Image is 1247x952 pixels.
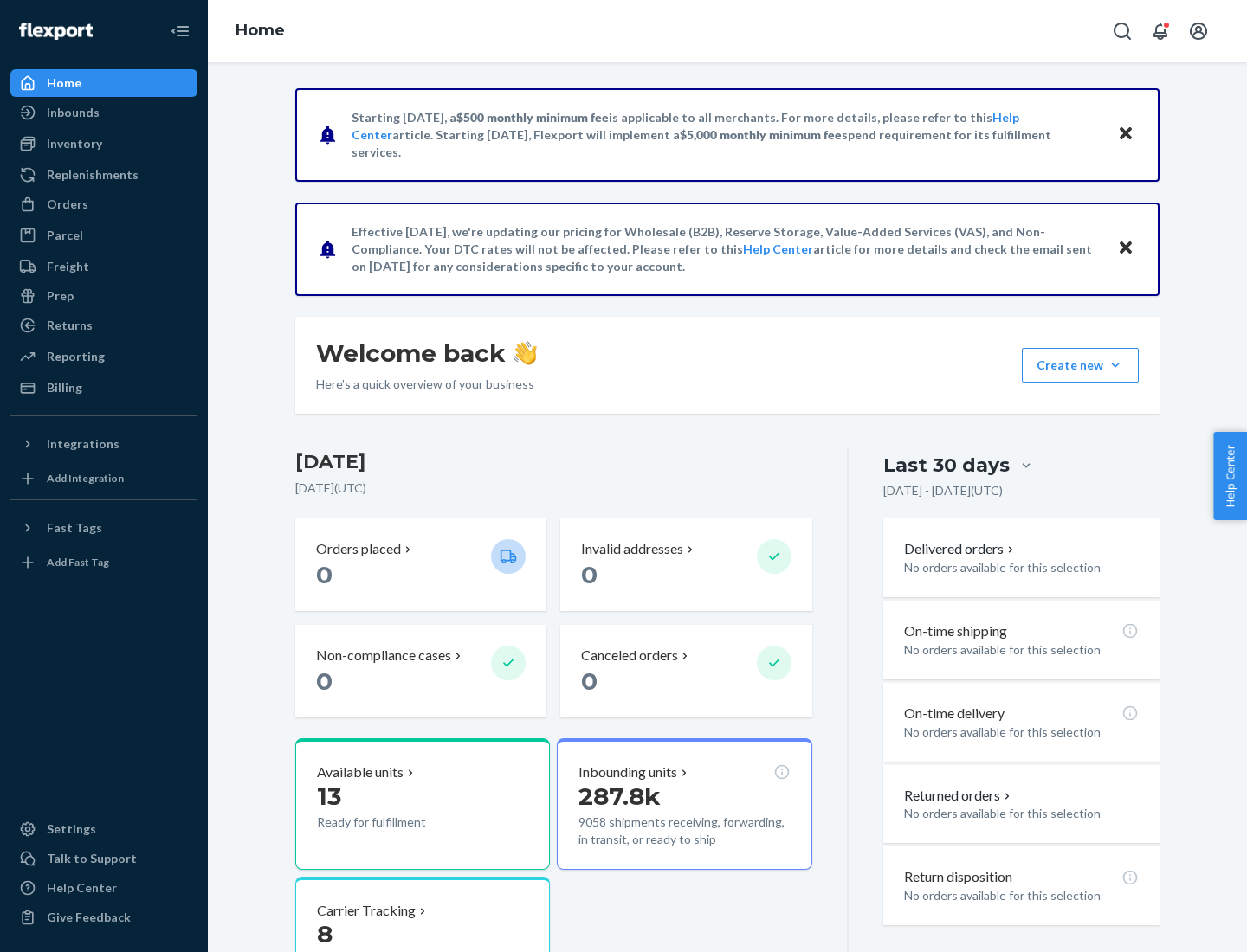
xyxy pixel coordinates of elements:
[47,435,120,453] div: Integrations
[316,376,537,393] p: Here’s a quick overview of your business
[10,253,197,280] a: Freight
[295,479,812,497] p: [DATE] ( UTC )
[47,348,105,365] div: Reporting
[10,549,197,576] a: Add Fast Tag
[1115,122,1137,147] button: Close
[581,539,683,559] p: Invalid addresses
[236,21,285,40] a: Home
[883,482,1003,499] p: [DATE] - [DATE] ( UTC )
[47,471,124,486] div: Add Integration
[10,282,197,310] a: Prep
[10,161,197,189] a: Replenishments
[47,555,109,569] div: Add Fast Tag
[10,374,197,402] a: Billing
[295,448,812,476] h3: [DATE]
[317,782,341,811] span: 13
[47,227,83,244] div: Parcel
[1213,432,1247,520] button: Help Center
[47,74,81,92] div: Home
[1181,14,1216,48] button: Open account menu
[904,724,1139,741] p: No orders available for this selection
[316,646,451,666] p: Non-compliance cases
[10,845,197,872] a: Talk to Support
[10,874,197,902] a: Help Center
[581,646,678,666] p: Canceled orders
[904,539,1018,559] button: Delivered orders
[47,287,74,305] div: Prep
[47,850,137,867] div: Talk to Support
[10,312,197,339] a: Returns
[47,820,96,838] div: Settings
[317,762,404,782] p: Available units
[222,6,299,56] ol: breadcrumbs
[10,222,197,249] a: Parcel
[317,814,477,831] p: Ready for fulfillment
[47,166,139,183] div: Replenishments
[163,14,197,48] button: Close Navigation
[47,104,100,121] div: Inbounds
[317,919,333,949] span: 8
[19,23,93,40] img: Flexport logo
[578,782,661,811] span: 287.8k
[10,130,197,158] a: Inventory
[317,901,416,921] p: Carrier Tracking
[1143,14,1178,48] button: Open notifications
[1022,348,1139,383] button: Create new
[10,343,197,370] a: Reporting
[10,69,197,97] a: Home
[904,704,1005,724] p: On-time delivery
[578,762,677,782] p: Inbounding units
[581,666,598,696] span: 0
[1105,14,1140,48] button: Open Search Box
[316,338,537,369] h1: Welcome back
[883,452,1010,479] div: Last 30 days
[904,621,1007,641] p: On-time shipping
[513,341,537,365] img: hand-wave emoji
[295,625,546,717] button: Non-compliance cases 0
[295,518,546,611] button: Orders placed 0
[1115,236,1137,261] button: Close
[904,867,1012,887] p: Return disposition
[352,109,1101,161] p: Starting [DATE], a is applicable to all merchants. For more details, please refer to this article...
[47,909,131,926] div: Give Feedback
[47,879,117,897] div: Help Center
[904,641,1139,659] p: No orders available for this selection
[47,317,93,334] div: Returns
[316,560,333,589] span: 0
[10,904,197,931] button: Give Feedback
[904,887,1139,904] p: No orders available for this selection
[581,560,598,589] span: 0
[316,666,333,696] span: 0
[456,110,609,125] span: $500 monthly minimum fee
[47,135,102,152] div: Inventory
[10,430,197,458] button: Integrations
[47,258,89,275] div: Freight
[904,559,1139,576] p: No orders available for this selection
[904,805,1139,822] p: No orders available for this selection
[10,465,197,492] a: Add Integration
[10,815,197,843] a: Settings
[557,738,811,870] button: Inbounding units287.8k9058 shipments receiving, forwarding, in transit, or ready to ship
[560,625,811,717] button: Canceled orders 0
[560,518,811,611] button: Invalid addresses 0
[904,786,1014,806] button: Returned orders
[47,519,102,537] div: Fast Tags
[680,127,842,142] span: $5,000 monthly minimum fee
[316,539,401,559] p: Orders placed
[10,514,197,542] button: Fast Tags
[47,379,82,396] div: Billing
[10,99,197,126] a: Inbounds
[352,223,1101,275] p: Effective [DATE], we're updating our pricing for Wholesale (B2B), Reserve Storage, Value-Added Se...
[10,190,197,218] a: Orders
[295,738,550,870] button: Available units13Ready for fulfillment
[743,241,813,256] a: Help Center
[578,814,790,848] p: 9058 shipments receiving, forwarding, in transit, or ready to ship
[47,196,88,213] div: Orders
